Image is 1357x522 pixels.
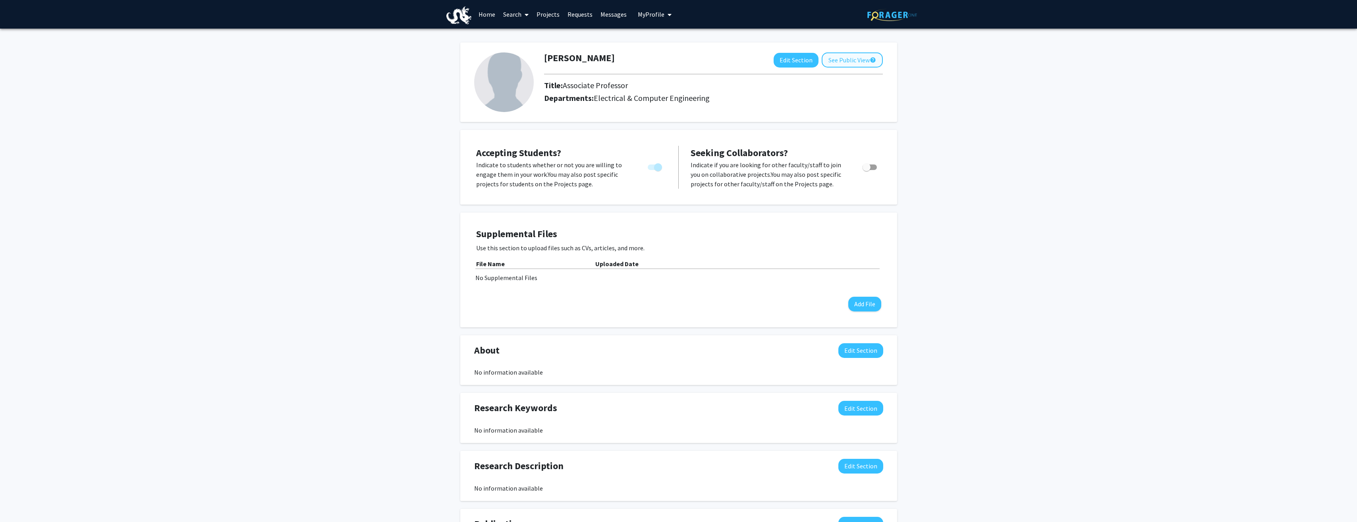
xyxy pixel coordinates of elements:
div: You cannot turn this off while you have active projects. [645,160,666,172]
a: Search [499,0,533,28]
div: No information available [474,367,883,377]
div: Toggle [645,160,666,172]
span: My Profile [638,10,664,18]
a: Requests [564,0,596,28]
div: No information available [474,425,883,435]
span: Research Keywords [474,401,557,415]
div: Toggle [859,160,881,172]
h4: Supplemental Files [476,228,881,240]
button: Edit Research Keywords [838,401,883,416]
h2: Departments: [538,93,889,103]
img: ForagerOne Logo [867,9,917,21]
img: Drexel University Logo [446,6,472,24]
span: Accepting Students? [476,147,561,159]
img: Profile Picture [474,52,534,112]
p: Indicate if you are looking for other faculty/staff to join you on collaborative projects. You ma... [691,160,847,189]
span: About [474,343,500,358]
div: No information available [474,483,883,493]
iframe: Chat [6,486,34,516]
span: Electrical & Computer Engineering [594,93,710,103]
button: Edit About [838,343,883,358]
button: Add File [848,297,881,311]
b: Uploaded Date [595,260,639,268]
h1: [PERSON_NAME] [544,52,615,64]
p: Use this section to upload files such as CVs, articles, and more. [476,243,881,253]
mat-icon: help [870,55,876,65]
b: File Name [476,260,505,268]
button: Edit Section [774,53,818,68]
span: Associate Professor [563,80,628,90]
a: Home [475,0,499,28]
a: Messages [596,0,631,28]
div: No Supplemental Files [475,273,882,282]
button: Edit Research Description [838,459,883,474]
h2: Title: [544,81,628,90]
button: See Public View [822,52,883,68]
span: Research Description [474,459,564,473]
span: Seeking Collaborators? [691,147,788,159]
p: Indicate to students whether or not you are willing to engage them in your work. You may also pos... [476,160,633,189]
a: Projects [533,0,564,28]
